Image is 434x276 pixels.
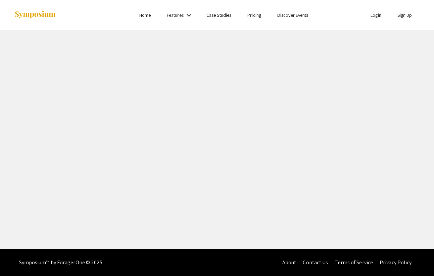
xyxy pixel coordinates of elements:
a: About [282,259,296,266]
a: Home [139,12,151,18]
div: Symposium™ by ForagerOne © 2025 [19,249,103,276]
a: Features [167,12,184,18]
mat-icon: Expand Features list [185,11,193,19]
a: Privacy Policy [380,259,412,266]
a: Pricing [247,12,261,18]
a: Sign Up [397,12,412,18]
img: Symposium by ForagerOne [14,10,56,19]
a: Login [371,12,381,18]
a: Contact Us [303,259,328,266]
a: Discover Events [277,12,308,18]
a: Case Studies [206,12,231,18]
a: Terms of Service [335,259,373,266]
